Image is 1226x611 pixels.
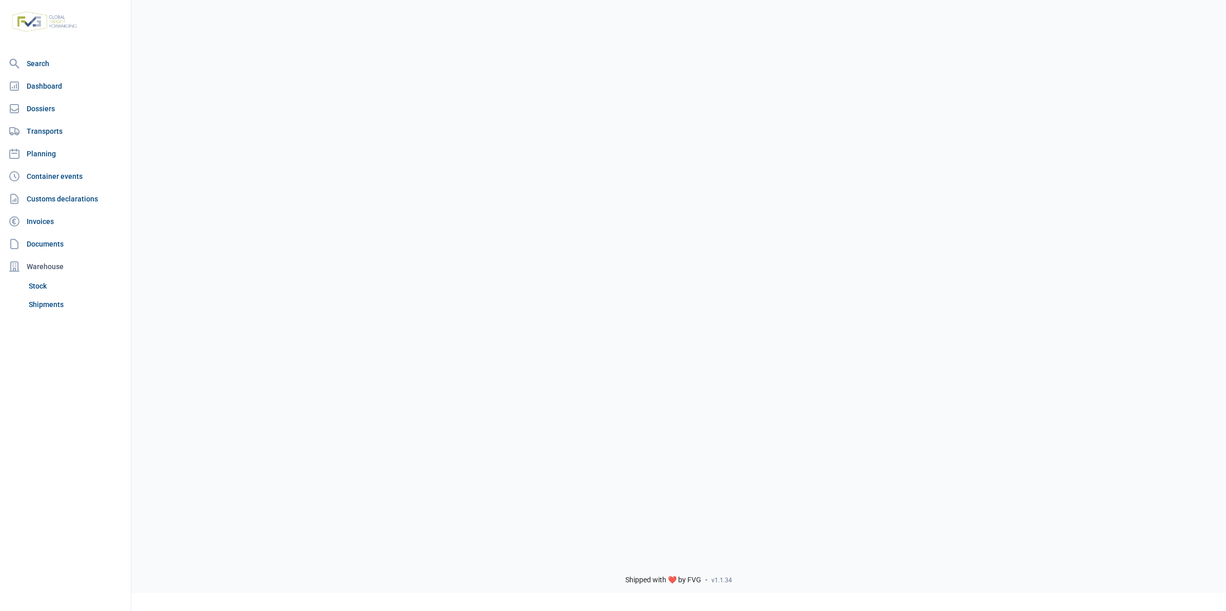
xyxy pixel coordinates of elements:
a: Invoices [4,211,127,232]
a: Planning [4,144,127,164]
a: Container events [4,166,127,187]
a: Customs declarations [4,189,127,209]
a: Dossiers [4,98,127,119]
a: Stock [25,277,127,295]
a: Dashboard [4,76,127,96]
img: FVG - Global freight forwarding [8,8,81,36]
span: v1.1.34 [711,576,732,584]
a: Search [4,53,127,74]
div: Warehouse [4,256,127,277]
a: Transports [4,121,127,141]
a: Documents [4,234,127,254]
span: - [705,576,707,585]
span: Shipped with ❤️ by FVG [625,576,701,585]
a: Shipments [25,295,127,314]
